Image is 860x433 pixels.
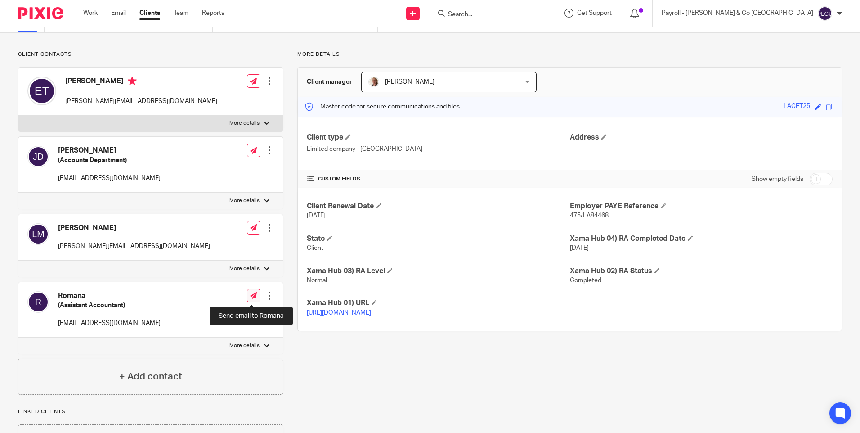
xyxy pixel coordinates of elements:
[662,9,813,18] p: Payroll - [PERSON_NAME] & Co [GEOGRAPHIC_DATA]
[18,7,63,19] img: Pixie
[128,77,137,86] i: Primary
[58,291,161,301] h4: Romana
[27,146,49,167] img: svg%3E
[307,202,569,211] h4: Client Renewal Date
[202,9,224,18] a: Reports
[307,176,569,183] h4: CUSTOM FIELDS
[570,277,601,284] span: Completed
[27,291,49,313] img: svg%3E
[18,408,283,415] p: Linked clients
[570,266,833,276] h4: Xama Hub 02) RA Status
[577,10,612,16] span: Get Support
[58,223,210,233] h4: [PERSON_NAME]
[58,242,210,251] p: [PERSON_NAME][EMAIL_ADDRESS][DOMAIN_NAME]
[229,197,260,204] p: More details
[58,301,161,310] h5: (Assistant Accountant)
[368,77,379,87] img: Trudi.jpg
[65,97,217,106] p: [PERSON_NAME][EMAIL_ADDRESS][DOMAIN_NAME]
[229,265,260,272] p: More details
[784,102,810,112] div: LACET25
[58,156,161,165] h5: (Accounts Department)
[570,133,833,142] h4: Address
[307,310,371,316] a: [URL][DOMAIN_NAME]
[307,298,569,308] h4: Xama Hub 01) URL
[229,120,260,127] p: More details
[570,212,609,219] span: 475/LA84468
[111,9,126,18] a: Email
[307,277,327,284] span: Normal
[570,202,833,211] h4: Employer PAYE Reference
[229,342,260,349] p: More details
[65,77,217,88] h4: [PERSON_NAME]
[58,174,161,183] p: [EMAIL_ADDRESS][DOMAIN_NAME]
[307,245,323,251] span: Client
[83,9,98,18] a: Work
[58,319,161,328] p: [EMAIL_ADDRESS][DOMAIN_NAME]
[818,6,832,21] img: svg%3E
[752,175,803,184] label: Show empty fields
[307,212,326,219] span: [DATE]
[570,234,833,244] h4: Xama Hub 04) RA Completed Date
[447,11,528,19] input: Search
[307,266,569,276] h4: Xama Hub 03) RA Level
[27,77,56,105] img: svg%3E
[307,77,352,86] h3: Client manager
[27,223,49,245] img: svg%3E
[18,51,283,58] p: Client contacts
[307,133,569,142] h4: Client type
[307,144,569,153] p: Limited company - [GEOGRAPHIC_DATA]
[58,146,161,155] h4: [PERSON_NAME]
[119,370,182,383] h4: + Add contact
[570,245,589,251] span: [DATE]
[385,79,434,85] span: [PERSON_NAME]
[174,9,188,18] a: Team
[297,51,842,58] p: More details
[305,102,460,111] p: Master code for secure communications and files
[139,9,160,18] a: Clients
[307,234,569,244] h4: State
